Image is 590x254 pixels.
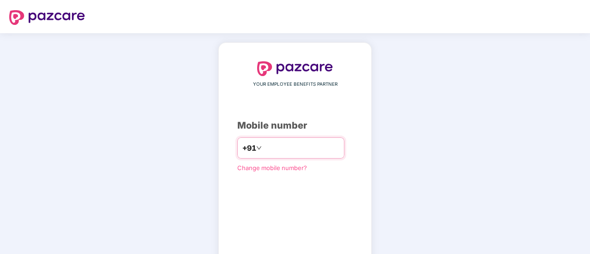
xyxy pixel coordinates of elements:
img: logo [257,61,333,76]
a: Change mobile number? [237,164,307,171]
span: YOUR EMPLOYEE BENEFITS PARTNER [253,81,337,88]
span: down [256,145,262,151]
span: +91 [242,142,256,154]
div: Mobile number [237,118,353,133]
img: logo [9,10,85,25]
